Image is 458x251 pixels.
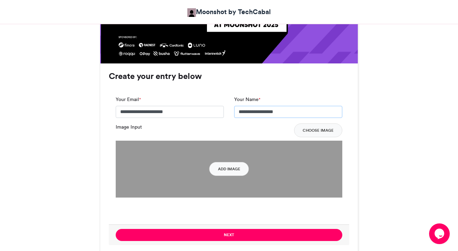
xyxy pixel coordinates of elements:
[294,123,342,137] button: Choose Image
[187,8,196,17] img: Moonshot by TechCabal
[234,96,260,103] label: Your Name
[109,72,349,80] h3: Create your entry below
[116,96,141,103] label: Your Email
[429,223,451,244] iframe: chat widget
[187,7,271,17] a: Moonshot by TechCabal
[116,123,142,131] label: Image Input
[209,162,249,176] button: Add Image
[116,229,342,241] button: Next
